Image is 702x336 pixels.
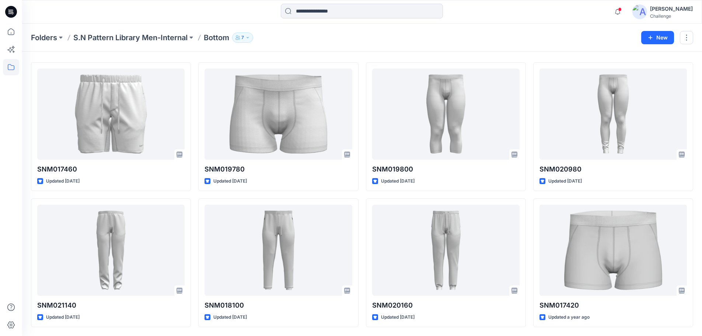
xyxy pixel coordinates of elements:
a: SNM019800 [372,69,520,160]
p: SNM019800 [372,164,520,174]
a: SNM019780 [205,69,352,160]
a: SNM020160 [372,205,520,296]
p: Updated [DATE] [381,314,415,321]
p: Updated a year ago [548,314,590,321]
p: Updated [DATE] [213,177,247,185]
p: SNM020160 [372,300,520,311]
a: S.N Pattern Library Men-Internal [73,32,188,43]
div: [PERSON_NAME] [650,4,693,13]
p: SNM017460 [37,164,185,174]
img: avatar [632,4,647,19]
a: SNM017460 [37,69,185,160]
p: SNM018100 [205,300,352,311]
p: Updated [DATE] [381,177,415,185]
a: SNM021140 [37,205,185,296]
p: Updated [DATE] [213,314,247,321]
button: New [641,31,674,44]
p: SNM021140 [37,300,185,311]
p: Updated [DATE] [46,314,80,321]
a: Folders [31,32,57,43]
p: Updated [DATE] [46,177,80,185]
button: 7 [232,32,253,43]
p: SNM020980 [539,164,687,174]
p: 7 [241,34,244,42]
a: SNM017420 [539,205,687,296]
a: SNM020980 [539,69,687,160]
p: Updated [DATE] [548,177,582,185]
p: SNM017420 [539,300,687,311]
a: SNM018100 [205,205,352,296]
p: SNM019780 [205,164,352,174]
div: Challenge [650,13,693,19]
p: Bottom [204,32,229,43]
